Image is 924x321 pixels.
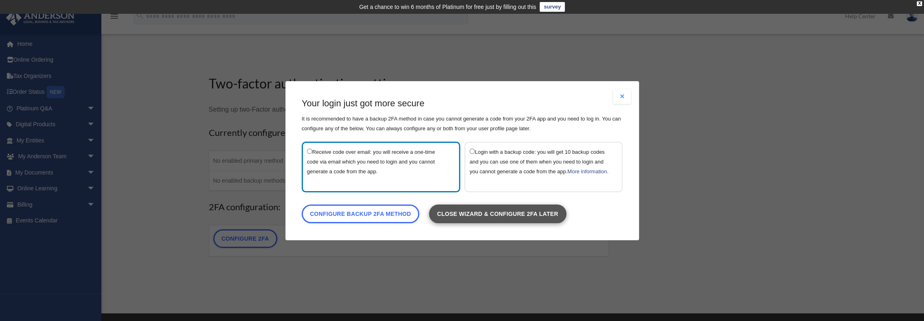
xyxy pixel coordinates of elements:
[359,2,536,12] div: Get a chance to win 6 months of Platinum for free just by filling out this
[307,146,447,187] label: Receive code over email: you will receive a one-time code via email which you need to login and y...
[302,97,623,110] h3: Your login just got more secure
[470,146,609,187] label: Login with a backup code: you will get 10 backup codes and you can use one of them when you need ...
[302,114,623,133] p: It is recommended to have a backup 2FA method in case you cannot generate a code from your 2FA ap...
[613,89,631,104] button: Close modal
[470,148,475,153] input: Login with a backup code: you will get 10 backup codes and you can use one of them when you need ...
[917,1,922,6] div: close
[302,204,419,223] a: Configure backup 2FA method
[429,204,566,223] a: Close wizard & configure 2FA later
[567,168,608,174] a: More information.
[307,148,312,153] input: Receive code over email: you will receive a one-time code via email which you need to login and y...
[540,2,565,12] a: survey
